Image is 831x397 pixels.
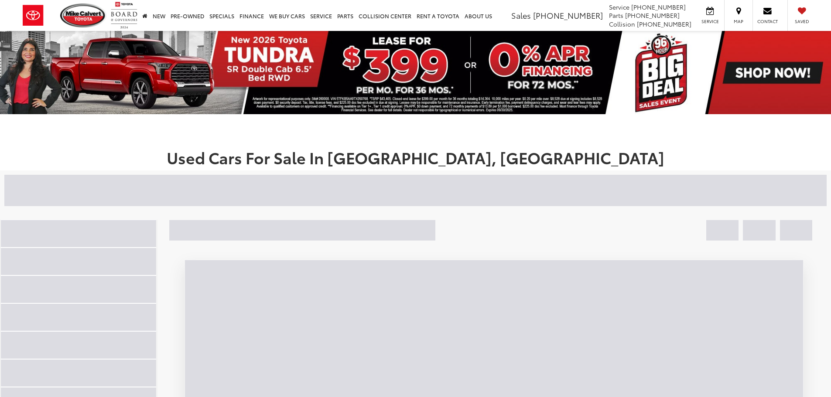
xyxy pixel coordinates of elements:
[729,18,748,24] span: Map
[609,11,623,20] span: Parts
[792,18,811,24] span: Saved
[511,10,531,21] span: Sales
[631,3,686,11] span: [PHONE_NUMBER]
[609,3,629,11] span: Service
[637,20,691,28] span: [PHONE_NUMBER]
[60,3,106,27] img: Mike Calvert Toyota
[625,11,680,20] span: [PHONE_NUMBER]
[609,20,635,28] span: Collision
[700,18,720,24] span: Service
[533,10,603,21] span: [PHONE_NUMBER]
[757,18,778,24] span: Contact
